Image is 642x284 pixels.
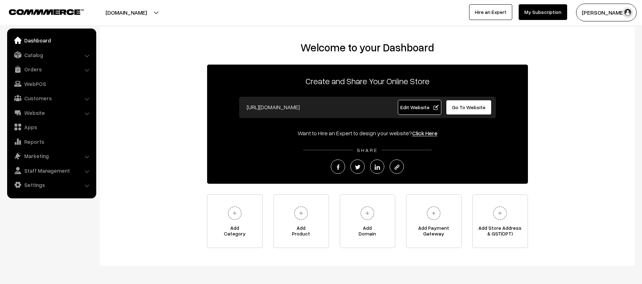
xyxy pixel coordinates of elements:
img: COMMMERCE [9,9,84,15]
a: COMMMERCE [9,7,71,16]
span: Add Product [274,225,329,239]
a: Add Store Address& GST(OPT) [472,194,528,248]
span: Edit Website [400,104,438,110]
a: Marketing [9,149,94,162]
a: AddProduct [273,194,329,248]
a: Add PaymentGateway [406,194,462,248]
a: Orders [9,63,94,76]
a: Hire an Expert [469,4,512,20]
a: AddDomain [340,194,395,248]
a: Go To Website [446,100,492,115]
a: Dashboard [9,34,94,47]
img: plus.svg [490,203,510,223]
img: plus.svg [424,203,443,223]
a: Customers [9,92,94,105]
span: Add Payment Gateway [406,225,461,239]
p: Create and Share Your Online Store [207,75,528,87]
a: Catalog [9,49,94,61]
span: Go To Website [452,104,486,110]
img: plus.svg [291,203,311,223]
button: [PERSON_NAME] [576,4,637,21]
a: Edit Website [398,100,441,115]
a: My Subscription [519,4,567,20]
img: plus.svg [225,203,245,223]
a: Reports [9,135,94,148]
a: Staff Management [9,164,94,177]
span: Add Store Address & GST(OPT) [473,225,528,239]
span: Add Domain [340,225,395,239]
h2: Welcome to your Dashboard [107,41,628,54]
button: [DOMAIN_NAME] [81,4,172,21]
a: Click Here [412,130,437,137]
img: plus.svg [358,203,377,223]
a: WebPOS [9,77,94,90]
a: Apps [9,121,94,133]
span: SHARE [353,147,381,153]
span: Add Category [207,225,262,239]
img: user [622,7,633,18]
a: Settings [9,178,94,191]
div: Want to Hire an Expert to design your website? [207,129,528,137]
a: Website [9,106,94,119]
a: AddCategory [207,194,263,248]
